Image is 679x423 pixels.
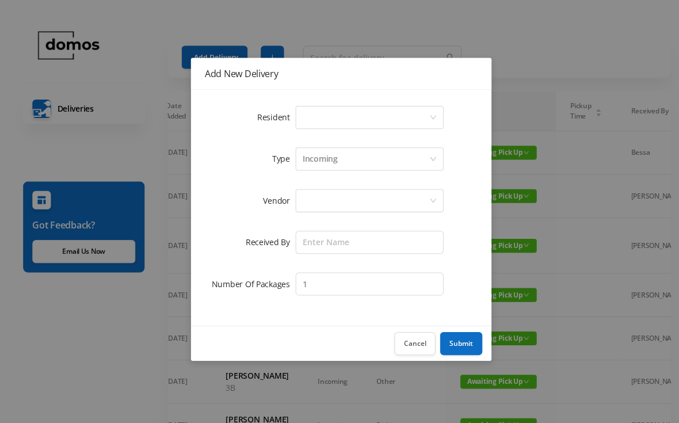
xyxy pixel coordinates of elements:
[204,103,475,296] form: Add New Delivery
[428,196,434,204] i: icon: down
[438,330,480,353] button: Submit
[428,155,434,163] i: icon: down
[392,330,433,353] button: Cancel
[301,147,336,169] div: Incoming
[211,277,295,288] label: Number Of Packages
[204,67,475,79] div: Add New Delivery
[245,235,295,246] label: Received By
[271,153,295,163] label: Type
[294,230,441,253] input: Enter Name
[428,113,434,121] i: icon: down
[262,194,294,205] label: Vendor
[256,111,295,122] label: Resident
